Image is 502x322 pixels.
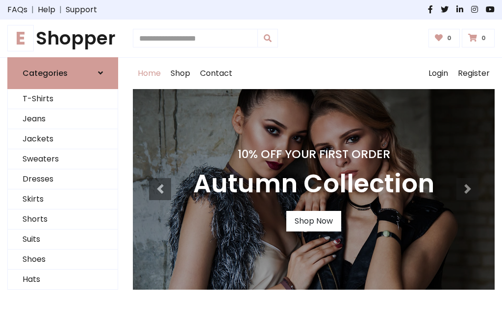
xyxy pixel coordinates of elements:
a: Skirts [8,189,118,209]
a: T-Shirts [8,89,118,109]
a: Login [424,58,453,89]
a: Jackets [8,129,118,149]
span: | [55,4,66,16]
h6: Categories [23,69,68,78]
h4: 10% Off Your First Order [193,147,434,161]
a: Shorts [8,209,118,230]
span: 0 [479,34,488,43]
a: Dresses [8,169,118,189]
a: Shop Now [286,211,341,231]
a: Suits [8,230,118,250]
h3: Autumn Collection [193,169,434,199]
a: Jeans [8,109,118,129]
a: Support [66,4,97,16]
h1: Shopper [7,27,118,49]
a: Shop [166,58,195,89]
a: FAQs [7,4,27,16]
a: Shoes [8,250,118,270]
span: E [7,25,34,51]
span: 0 [445,34,454,43]
a: EShopper [7,27,118,49]
a: 0 [428,29,460,47]
a: 0 [462,29,495,47]
a: Categories [7,57,118,89]
a: Home [133,58,166,89]
a: Help [38,4,55,16]
a: Hats [8,270,118,290]
a: Contact [195,58,237,89]
span: | [27,4,38,16]
a: Register [453,58,495,89]
a: Sweaters [8,149,118,169]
